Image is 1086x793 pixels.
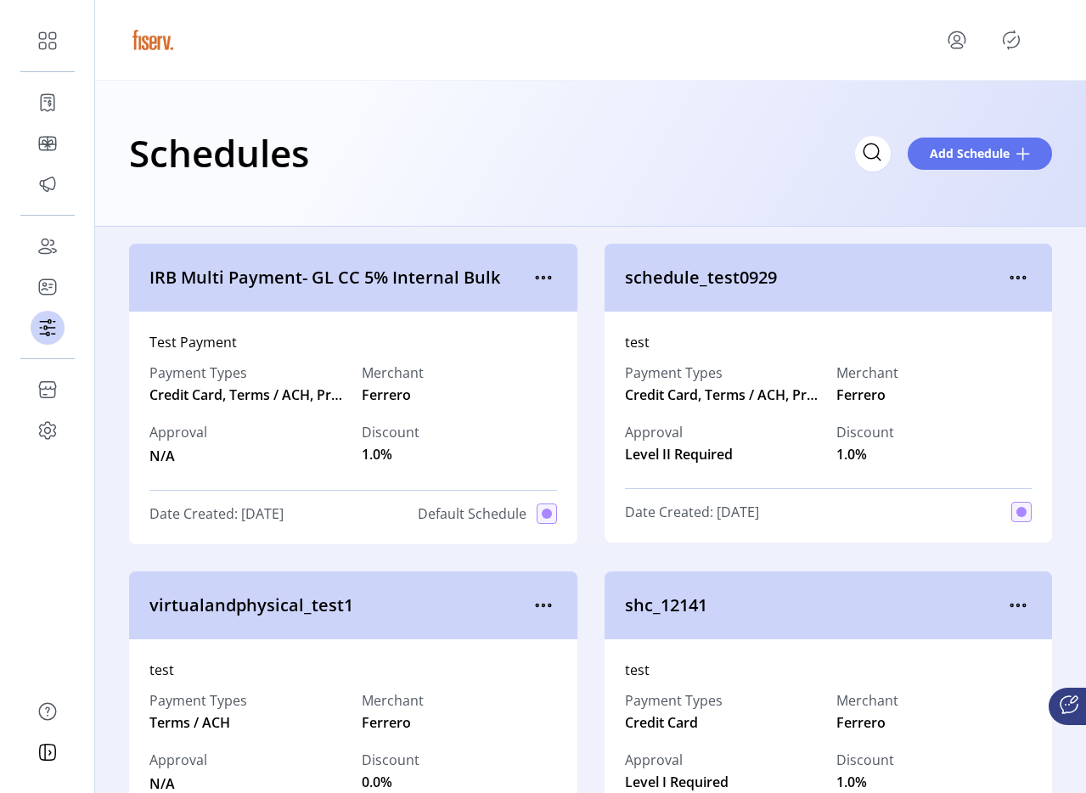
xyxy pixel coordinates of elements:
[129,123,309,183] h1: Schedules
[625,444,733,464] span: Level II Required
[625,712,698,733] span: Credit Card
[1004,264,1032,291] button: menu
[836,712,886,733] span: Ferrero
[149,363,345,383] label: Payment Types
[855,136,891,172] input: Search
[149,442,207,466] span: N/A
[836,690,898,711] label: Merchant
[362,444,392,464] span: 1.0%
[625,265,1005,290] span: schedule_test0929
[625,660,1033,680] div: test
[625,385,820,405] span: Credit Card, Terms / ACH, Prepaid Credits, Apple Pay, Google Pay
[930,144,1010,162] span: Add Schedule
[625,772,729,792] span: Level I Required
[836,750,894,770] label: Discount
[625,332,1033,352] div: test
[149,750,207,770] span: Approval
[149,503,284,524] span: Date Created: [DATE]
[836,422,894,442] label: Discount
[625,593,1005,618] span: shc_12141
[149,265,530,290] span: IRB Multi Payment- GL CC 5% Internal Bulk
[362,712,411,733] span: Ferrero
[418,503,526,524] span: Default Schedule
[149,712,230,733] span: Terms / ACH
[149,660,557,680] div: test
[625,363,820,383] label: Payment Types
[149,690,247,711] label: Payment Types
[362,772,392,792] span: 0.0%
[362,363,424,383] label: Merchant
[836,772,867,792] span: 1.0%
[998,26,1025,53] button: Publisher Panel
[362,750,419,770] label: Discount
[625,502,759,522] span: Date Created: [DATE]
[362,690,424,711] label: Merchant
[149,385,345,405] span: Credit Card, Terms / ACH, Prepaid Credits, Apple Pay, Google Pay
[149,332,557,352] div: Test Payment
[908,138,1052,170] button: Add Schedule
[149,422,207,442] span: Approval
[836,385,886,405] span: Ferrero
[625,750,729,770] label: Approval
[530,264,557,291] button: menu
[836,363,898,383] label: Merchant
[530,592,557,619] button: menu
[129,16,177,64] img: logo
[149,593,530,618] span: virtualandphysical_test1
[362,385,411,405] span: Ferrero
[625,422,733,442] label: Approval
[625,690,723,711] label: Payment Types
[1004,592,1032,619] button: menu
[923,20,998,60] button: menu
[836,444,867,464] span: 1.0%
[362,422,419,442] label: Discount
